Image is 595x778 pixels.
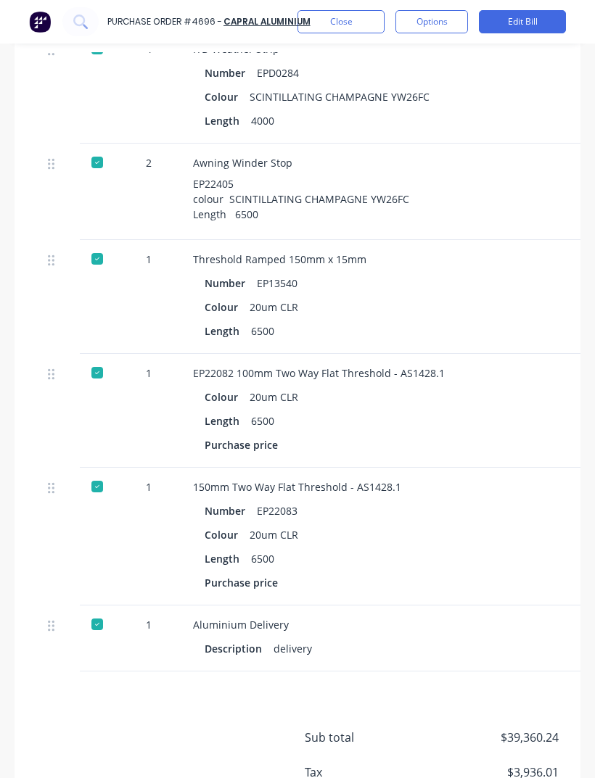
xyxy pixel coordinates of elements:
[257,62,299,83] div: EPD0284
[251,548,274,569] div: 6500
[205,410,251,431] div: Length
[250,86,430,107] div: SCINTILLATING CHAMPAGNE YW26FC
[128,479,170,494] div: 1
[205,62,257,83] div: Number
[205,110,251,131] div: Length
[250,524,298,545] div: 20um CLR
[128,365,170,381] div: 1
[205,548,251,569] div: Length
[395,10,468,33] button: Options
[257,273,297,294] div: EP13540
[205,572,290,593] div: Purchase price
[107,15,222,28] div: Purchase Order #4696 -
[251,320,274,342] div: 6500
[223,15,311,28] a: Capral Aluminium
[297,10,385,33] button: Close
[205,434,290,455] div: Purchase price
[205,386,250,407] div: Colour
[205,297,250,318] div: Colour
[479,10,566,33] button: Edit Bill
[251,410,274,431] div: 6500
[205,524,250,545] div: Colour
[205,320,251,342] div: Length
[250,297,298,318] div: 20um CLR
[274,638,312,659] div: delivery
[205,86,250,107] div: Colour
[305,729,414,746] span: Sub total
[205,500,257,521] div: Number
[205,273,257,294] div: Number
[128,252,170,267] div: 1
[414,729,559,746] span: $39,360.24
[251,110,274,131] div: 4000
[128,617,170,632] div: 1
[257,500,297,521] div: EP22083
[205,638,274,659] div: Description
[128,155,170,170] div: 2
[250,386,298,407] div: 20um CLR
[29,11,51,33] img: Factory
